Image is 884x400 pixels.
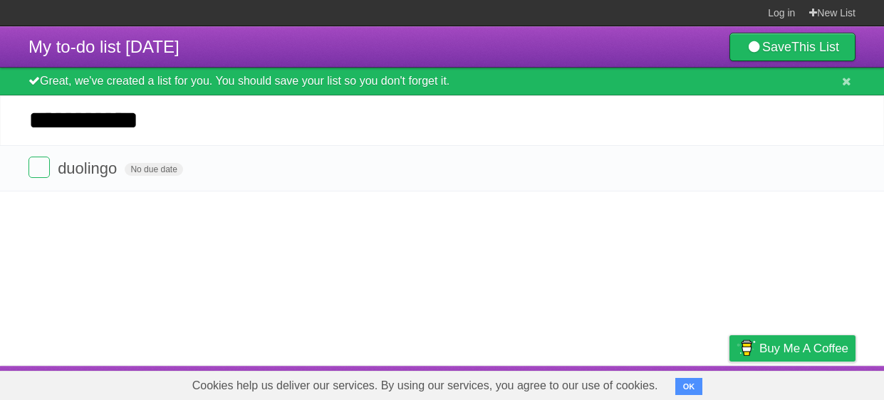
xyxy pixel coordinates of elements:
a: Terms [662,369,694,396]
button: OK [675,378,703,395]
span: No due date [125,163,182,176]
label: Done [28,157,50,178]
b: This List [791,40,839,54]
span: duolingo [58,159,120,177]
a: Suggest a feature [766,369,856,396]
span: My to-do list [DATE] [28,37,180,56]
a: Buy me a coffee [729,335,856,362]
span: Cookies help us deliver our services. By using our services, you agree to our use of cookies. [178,372,672,400]
span: Buy me a coffee [759,336,848,361]
a: Privacy [711,369,748,396]
a: About [540,369,570,396]
a: Developers [587,369,645,396]
img: Buy me a coffee [737,336,756,360]
a: SaveThis List [729,33,856,61]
